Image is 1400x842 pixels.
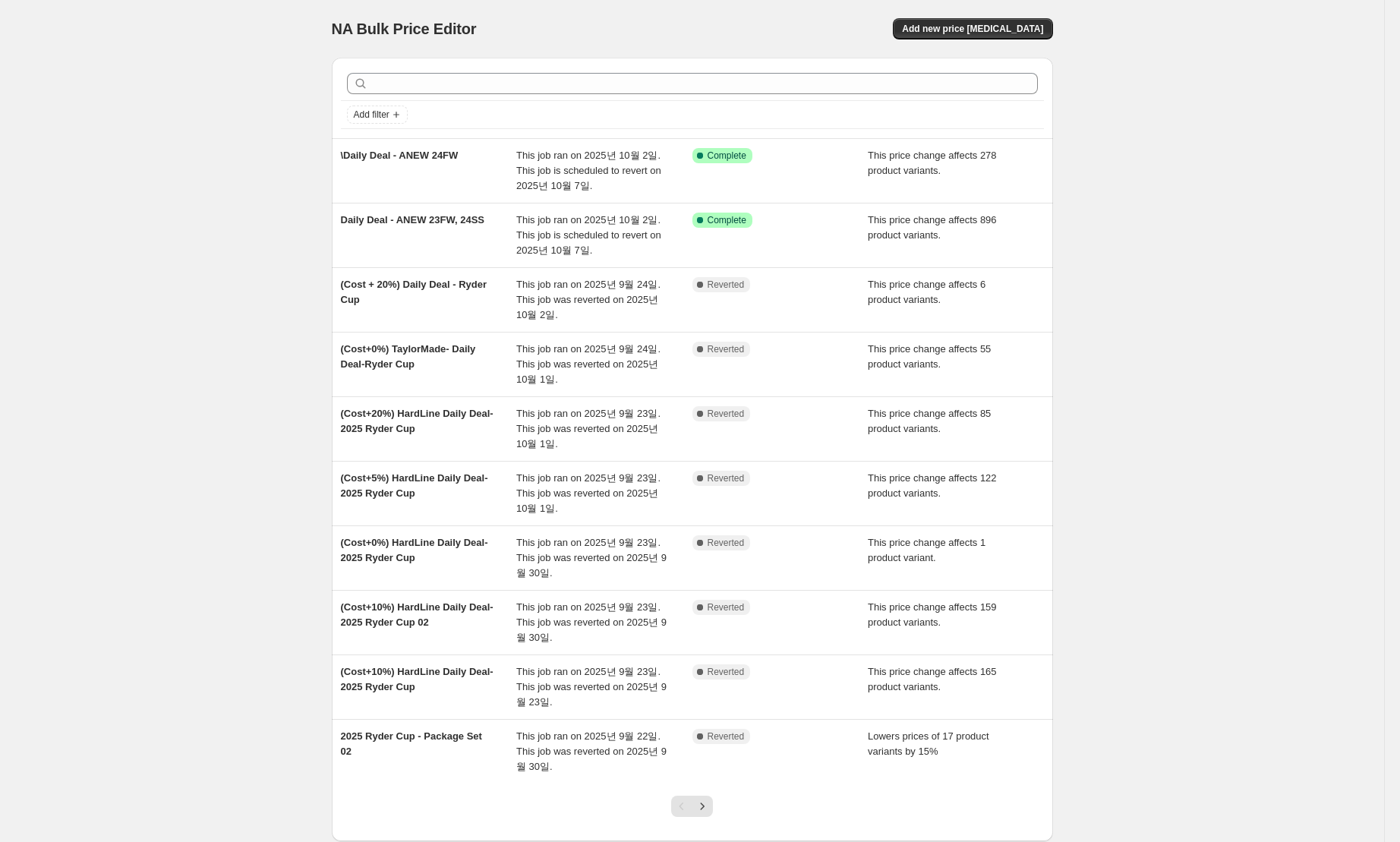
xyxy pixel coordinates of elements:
[708,343,745,355] span: Reverted
[708,472,745,484] span: Reverted
[868,408,991,434] span: This price change affects 85 product variants.
[516,279,661,320] span: This job ran on 2025년 9월 24일. This job was reverted on 2025년 10월 2일.
[868,666,997,692] span: This price change affects 165 product variants.
[341,343,476,370] span: (Cost+0%) TaylorMade- Daily Deal-Ryder Cup
[516,666,667,708] span: This job ran on 2025년 9월 23일. This job was reverted on 2025년 9월 23일.
[692,796,713,817] button: Next
[341,150,459,161] span: \Daily Deal - ANEW 24FW
[868,601,997,628] span: This price change affects 159 product variants.
[902,23,1043,35] span: Add new price [MEDICAL_DATA]
[868,472,997,499] span: This price change affects 122 product variants.
[868,537,985,563] span: This price change affects 1 product variant.
[708,279,745,291] span: Reverted
[516,730,667,772] span: This job ran on 2025년 9월 22일. This job was reverted on 2025년 9월 30일.
[516,214,661,256] span: This job ran on 2025년 10월 2일. This job is scheduled to revert on 2025년 10월 7일.
[708,537,745,549] span: Reverted
[708,730,745,743] span: Reverted
[332,20,477,37] span: NA Bulk Price Editor
[347,106,408,124] button: Add filter
[341,537,488,563] span: (Cost+0%) HardLine Daily Deal- 2025 Ryder Cup
[516,537,667,579] span: This job ran on 2025년 9월 23일. This job was reverted on 2025년 9월 30일.
[341,408,493,434] span: (Cost+20%) HardLine Daily Deal- 2025 Ryder Cup
[708,214,746,226] span: Complete
[868,343,991,370] span: This price change affects 55 product variants.
[708,150,746,162] span: Complete
[516,472,661,514] span: This job ran on 2025년 9월 23일. This job was reverted on 2025년 10월 1일.
[354,109,389,121] span: Add filter
[893,18,1052,39] button: Add new price [MEDICAL_DATA]
[341,666,493,692] span: (Cost+10%) HardLine Daily Deal- 2025 Ryder Cup
[516,408,661,449] span: This job ran on 2025년 9월 23일. This job was reverted on 2025년 10월 1일.
[516,601,667,643] span: This job ran on 2025년 9월 23일. This job was reverted on 2025년 9월 30일.
[708,601,745,613] span: Reverted
[516,343,661,385] span: This job ran on 2025년 9월 24일. This job was reverted on 2025년 10월 1일.
[868,214,997,241] span: This price change affects 896 product variants.
[708,408,745,420] span: Reverted
[671,796,713,817] nav: Pagination
[868,279,985,305] span: This price change affects 6 product variants.
[341,279,487,305] span: (Cost + 20%) Daily Deal - Ryder Cup
[341,730,482,757] span: 2025 Ryder Cup - Package Set 02
[868,730,989,757] span: Lowers prices of 17 product variants by 15%
[708,666,745,678] span: Reverted
[341,472,488,499] span: (Cost+5%) HardLine Daily Deal- 2025 Ryder Cup
[341,214,485,225] span: Daily Deal - ANEW 23FW, 24SS
[868,150,997,176] span: This price change affects 278 product variants.
[341,601,493,628] span: (Cost+10%) HardLine Daily Deal- 2025 Ryder Cup 02
[516,150,661,191] span: This job ran on 2025년 10월 2일. This job is scheduled to revert on 2025년 10월 7일.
